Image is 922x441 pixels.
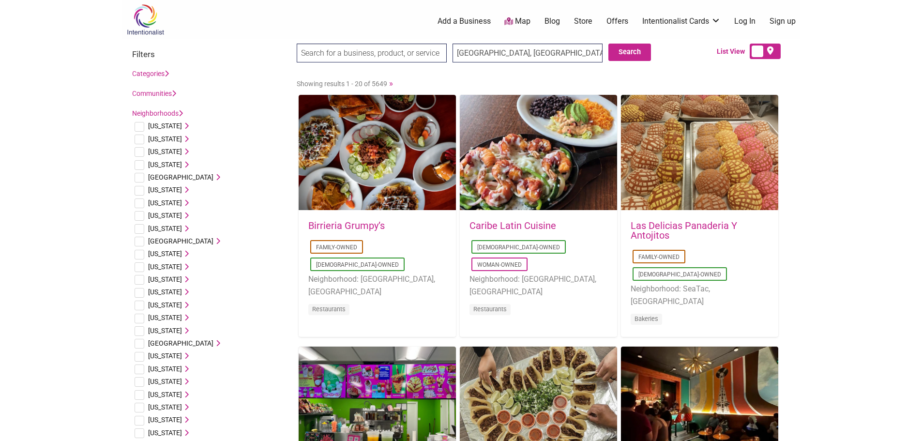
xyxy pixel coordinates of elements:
span: [GEOGRAPHIC_DATA] [148,339,213,347]
a: Sign up [770,16,796,27]
span: [US_STATE] [148,250,182,258]
a: Neighborhoods [132,109,183,117]
span: [US_STATE] [148,186,182,194]
a: [DEMOGRAPHIC_DATA]-Owned [477,244,560,251]
h3: Filters [132,49,287,59]
span: [US_STATE] [148,403,182,411]
input: Search for a business, product, or service [297,44,447,62]
a: Family-Owned [316,244,357,251]
span: [US_STATE] [148,225,182,232]
span: [US_STATE] [148,263,182,271]
a: Las Delicias Panaderia Y Antojitos [631,220,737,241]
li: Neighborhood: SeaTac, [GEOGRAPHIC_DATA] [631,283,769,307]
span: [US_STATE] [148,199,182,207]
span: [GEOGRAPHIC_DATA] [148,173,213,181]
a: Intentionalist Cards [642,16,721,27]
a: » [389,78,393,88]
a: Log In [734,16,756,27]
a: Birrieria Grumpy’s [308,220,385,231]
span: [US_STATE] [148,416,182,424]
a: [DEMOGRAPHIC_DATA]-Owned [316,261,399,268]
a: Categories [132,70,169,77]
li: Neighborhood: [GEOGRAPHIC_DATA], [GEOGRAPHIC_DATA] [469,273,607,298]
a: Restaurants [473,305,507,313]
a: Blog [544,16,560,27]
a: Map [504,16,530,27]
a: Restaurants [312,305,346,313]
span: [US_STATE] [148,429,182,437]
a: [DEMOGRAPHIC_DATA]-Owned [638,271,721,278]
span: [US_STATE] [148,122,182,130]
a: Communities [132,90,176,97]
a: Offers [606,16,628,27]
a: Caribe Latin Cuisine [469,220,556,231]
span: Showing results 1 - 20 of 5649 [297,80,387,88]
span: [US_STATE] [148,135,182,143]
a: Woman-Owned [477,261,522,268]
span: [US_STATE] [148,301,182,309]
span: [US_STATE] [148,275,182,283]
a: Store [574,16,592,27]
span: [US_STATE] [148,327,182,335]
span: List View [717,46,750,57]
span: [US_STATE] [148,212,182,219]
span: [US_STATE] [148,378,182,385]
span: [US_STATE] [148,288,182,296]
span: [US_STATE] [148,314,182,321]
img: Intentionalist [122,4,168,35]
button: Search [608,44,651,61]
a: Bakeries [635,315,658,322]
span: [GEOGRAPHIC_DATA] [148,237,213,245]
span: [US_STATE] [148,352,182,360]
a: Family-Owned [638,254,680,260]
a: Add a Business [438,16,491,27]
input: Enter a Neighborhood, City, or State [453,44,603,62]
li: Neighborhood: [GEOGRAPHIC_DATA], [GEOGRAPHIC_DATA] [308,273,446,298]
span: [US_STATE] [148,365,182,373]
span: [US_STATE] [148,391,182,398]
span: [US_STATE] [148,148,182,155]
span: [US_STATE] [148,161,182,168]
